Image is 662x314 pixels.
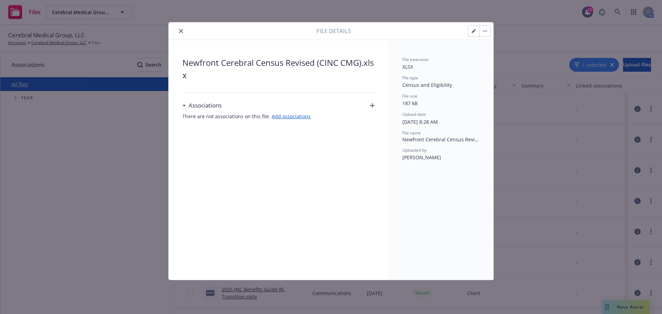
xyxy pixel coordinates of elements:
span: Uploaded by [402,147,427,153]
span: [PERSON_NAME] [402,154,441,161]
span: File extension [402,57,429,62]
span: Newfront Cerebral Census Revised (CINC CMG).xlsx [182,57,375,81]
button: close [177,27,185,35]
span: File details [317,27,351,35]
a: Add associations [272,113,311,120]
h3: Associations [189,101,222,110]
span: There are not associations on this file. [182,113,375,120]
span: File size [402,93,418,99]
span: [DATE] 8:28 AM [402,119,438,125]
span: File type [402,75,418,81]
span: 187 kB [402,100,418,107]
span: Upload date [402,111,426,117]
span: Census and Eligibility [402,82,452,88]
span: Newfront Cerebral Census Revised (CINC CMG).xlsx [402,136,480,143]
span: File name [402,130,421,136]
div: Associations [182,101,222,110]
span: XLSX [402,63,413,70]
